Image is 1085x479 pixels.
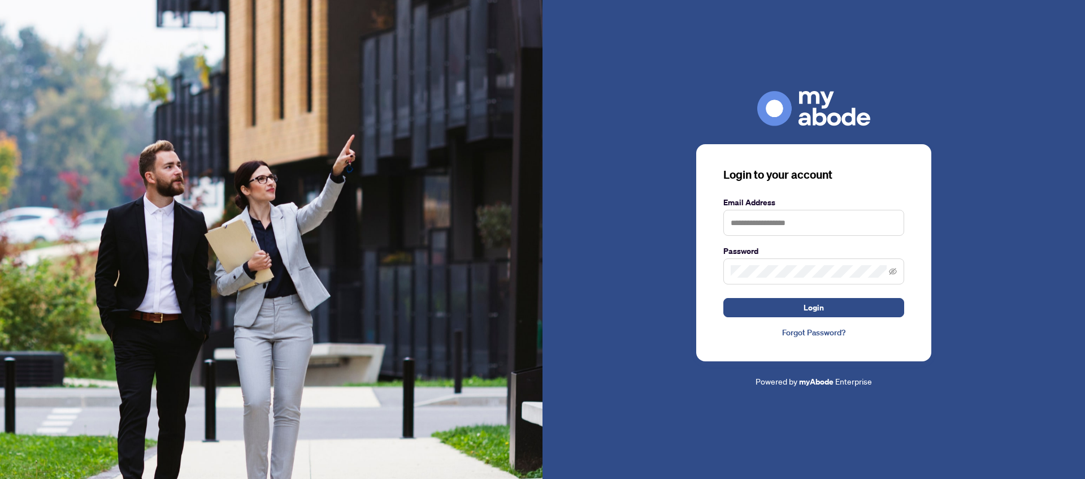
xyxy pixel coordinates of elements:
h3: Login to your account [723,167,904,183]
span: Enterprise [835,376,872,386]
img: ma-logo [757,91,870,126]
span: Login [804,299,824,317]
a: myAbode [799,376,834,388]
a: Forgot Password? [723,326,904,339]
span: Powered by [756,376,797,386]
span: eye-invisible [889,267,897,275]
label: Email Address [723,196,904,209]
label: Password [723,245,904,257]
button: Login [723,298,904,317]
